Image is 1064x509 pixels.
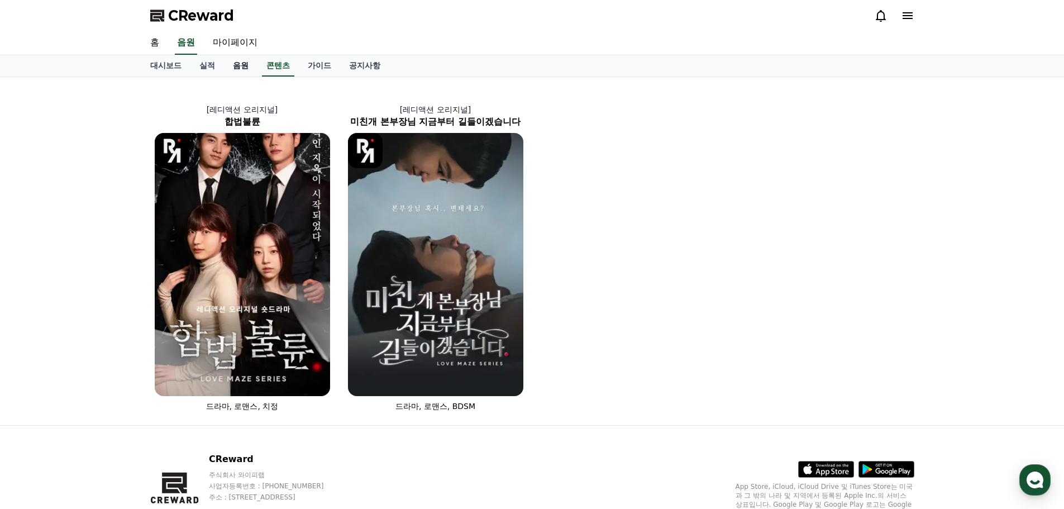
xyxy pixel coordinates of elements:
[348,133,383,168] img: [object Object] Logo
[173,371,186,380] span: 설정
[146,115,339,129] h2: 합법불륜
[204,31,266,55] a: 마이페이지
[262,55,294,77] a: 콘텐츠
[348,133,523,396] img: 미친개 본부장님 지금부터 길들이겠습니다
[102,372,116,380] span: 대화
[340,55,389,77] a: 공지사항
[339,95,532,421] a: [레디액션 오리지널] 미친개 본부장님 지금부터 길들이겠습니다 미친개 본부장님 지금부터 길들이겠습니다 [object Object] Logo 드라마, 로맨스, BDSM
[206,402,279,411] span: 드라마, 로맨스, 치정
[339,115,532,129] h2: 미친개 본부장님 지금부터 길들이겠습니다
[224,55,257,77] a: 음원
[141,55,190,77] a: 대시보드
[3,354,74,382] a: 홈
[168,7,234,25] span: CReward
[339,104,532,115] p: [레디액션 오리지널]
[150,7,234,25] a: CReward
[209,493,345,502] p: 주소 : [STREET_ADDRESS]
[146,95,339,421] a: [레디액션 오리지널] 합법불륜 합법불륜 [object Object] Logo 드라마, 로맨스, 치정
[35,371,42,380] span: 홈
[155,133,190,168] img: [object Object] Logo
[209,482,345,491] p: 사업자등록번호 : [PHONE_NUMBER]
[209,470,345,479] p: 주식회사 와이피랩
[190,55,224,77] a: 실적
[141,31,168,55] a: 홈
[175,31,197,55] a: 음원
[395,402,475,411] span: 드라마, 로맨스, BDSM
[74,354,144,382] a: 대화
[144,354,214,382] a: 설정
[299,55,340,77] a: 가이드
[155,133,330,396] img: 합법불륜
[209,453,345,466] p: CReward
[146,104,339,115] p: [레디액션 오리지널]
